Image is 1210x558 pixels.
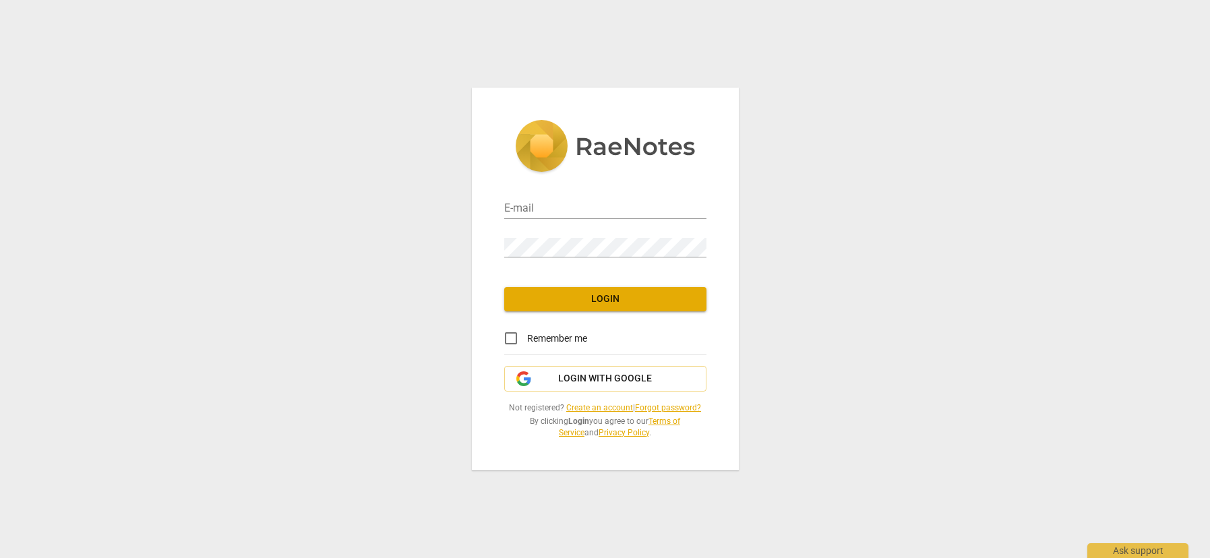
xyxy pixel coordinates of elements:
[1087,543,1188,558] div: Ask support
[504,402,706,414] span: Not registered? |
[515,120,696,175] img: 5ac2273c67554f335776073100b6d88f.svg
[635,403,701,412] a: Forgot password?
[504,416,706,438] span: By clicking you agree to our and .
[559,416,680,437] a: Terms of Service
[504,287,706,311] button: Login
[504,366,706,392] button: Login with Google
[527,332,587,346] span: Remember me
[568,416,589,426] b: Login
[566,403,633,412] a: Create an account
[599,428,649,437] a: Privacy Policy
[515,292,696,306] span: Login
[558,372,652,385] span: Login with Google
